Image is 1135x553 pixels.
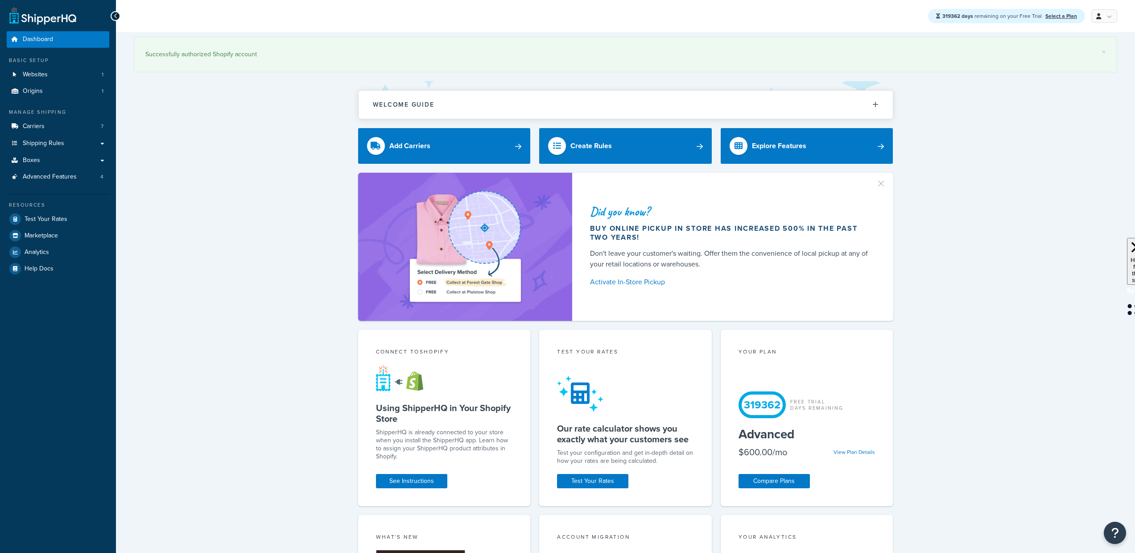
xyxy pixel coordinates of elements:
[100,173,103,181] span: 4
[389,140,430,152] div: Add Carriers
[834,448,875,456] a: View Plan Details
[7,261,109,277] a: Help Docs
[942,12,1043,20] span: remaining on your Free Trial
[7,152,109,169] a: Boxes
[557,474,628,488] a: Test Your Rates
[25,216,67,223] span: Test Your Rates
[7,244,109,260] a: Analytics
[7,31,109,48] a: Dashboard
[1102,48,1106,55] a: ×
[25,249,49,256] span: Analytics
[376,428,513,461] p: ShipperHQ is already connected to your store when you install the ShipperHQ app. Learn how to ass...
[539,128,712,164] a: Create Rules
[557,348,694,358] div: Test your rates
[557,449,694,465] div: Test your configuration and get in-depth detail on how your rates are being calculated.
[7,118,109,135] a: Carriers7
[376,474,447,488] a: See Instructions
[23,87,43,95] span: Origins
[358,128,531,164] a: Add Carriers
[7,135,109,152] a: Shipping Rules
[7,169,109,185] li: Advanced Features
[739,446,787,458] div: $600.00/mo
[1104,522,1126,544] button: Open Resource Center
[7,67,109,83] li: Websites
[376,533,513,543] div: What's New
[1045,12,1077,20] a: Select a Plan
[373,101,434,108] h2: Welcome Guide
[7,108,109,116] div: Manage Shipping
[376,348,513,358] div: Connect to Shopify
[7,57,109,64] div: Basic Setup
[7,211,109,227] a: Test Your Rates
[942,12,973,20] strong: 319362 days
[739,533,875,543] div: Your Analytics
[101,123,103,130] span: 7
[570,140,612,152] div: Create Rules
[23,157,40,164] span: Boxes
[7,228,109,244] a: Marketplace
[7,67,109,83] a: Websites1
[790,399,844,411] div: Free Trial Days Remaining
[557,533,694,543] div: Account Migration
[7,118,109,135] li: Carriers
[145,48,1106,61] div: Successfully authorized Shopify account
[384,186,546,308] img: ad-shirt-map-b0359fc47e01cab431d101c4b569394f6a03f54285957d908178d52f29eb9668.png
[359,91,893,119] button: Welcome Guide
[23,71,48,79] span: Websites
[739,391,786,418] div: 319362
[7,201,109,209] div: Resources
[25,232,58,240] span: Marketplace
[590,224,872,242] div: Buy online pickup in store has increased 500% in the past two years!
[739,348,875,358] div: Your Plan
[739,427,875,441] h5: Advanced
[376,365,432,391] img: connect-shq-shopify-9b9a8c5a.svg
[102,87,103,95] span: 1
[23,36,53,43] span: Dashboard
[23,123,45,130] span: Carriers
[7,83,109,100] a: Origins1
[102,71,103,79] span: 1
[557,423,694,445] h5: Our rate calculator shows you exactly what your customers see
[7,83,109,100] li: Origins
[752,140,806,152] div: Explore Features
[590,276,872,288] a: Activate In-Store Pickup
[23,140,64,147] span: Shipping Rules
[23,173,77,181] span: Advanced Features
[376,403,513,424] h5: Using ShipperHQ in Your Shopify Store
[590,248,872,270] div: Don't leave your customer's waiting. Offer them the convenience of local pickup at any of your re...
[7,169,109,185] a: Advanced Features4
[590,205,872,218] div: Did you know?
[721,128,893,164] a: Explore Features
[739,474,810,488] a: Compare Plans
[25,265,54,273] span: Help Docs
